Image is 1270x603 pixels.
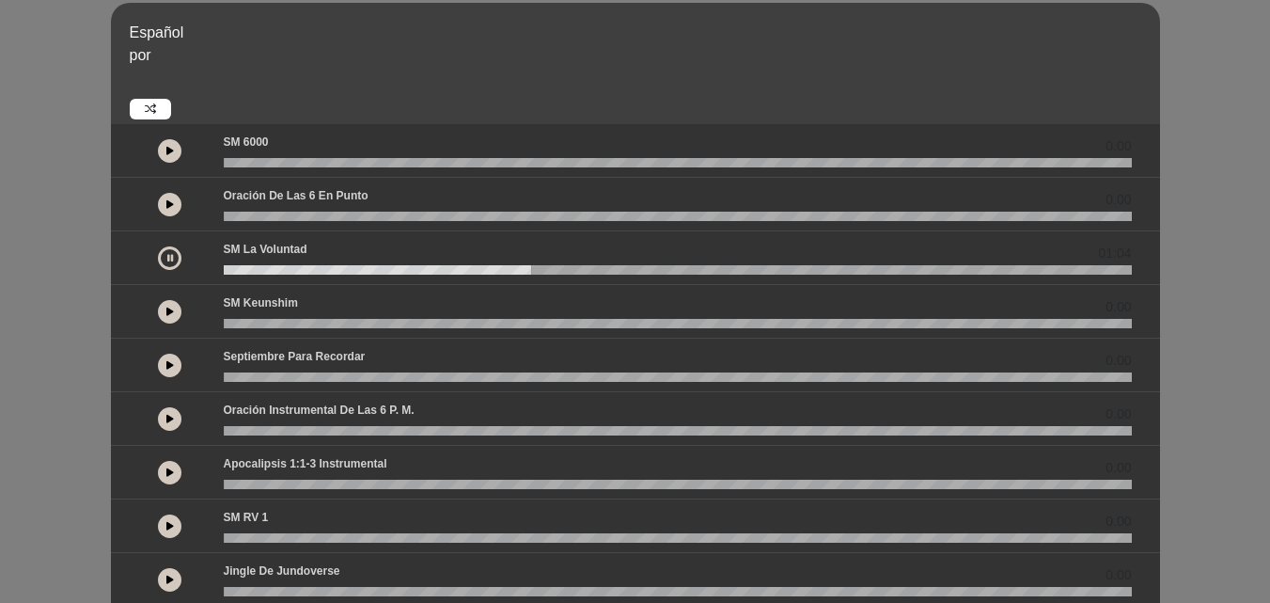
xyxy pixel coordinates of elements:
[1105,567,1131,582] font: 0.00
[224,243,307,256] font: SM La Voluntad
[224,457,387,470] font: Apocalipsis 1:1-3 Instrumental
[1105,406,1131,421] font: 0.00
[130,47,151,63] font: por
[224,404,415,417] font: Oración instrumental de las 6 p. m.
[130,24,184,40] font: Español
[224,564,340,578] font: Jingle de Jundoverse
[1105,460,1131,475] font: 0.00
[224,296,298,309] font: SM Keunshim
[224,135,269,149] font: SM 6000
[1105,192,1131,207] font: 0.00
[224,189,368,202] font: Oración de las 6 en punto
[1105,514,1131,529] font: 0.00
[224,350,366,363] font: Septiembre para recordar
[1105,138,1131,153] font: 0.00
[1105,353,1131,368] font: 0.00
[224,511,269,524] font: SM RV 1
[1105,299,1131,314] font: 0.00
[1098,244,1131,263] span: 01:04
